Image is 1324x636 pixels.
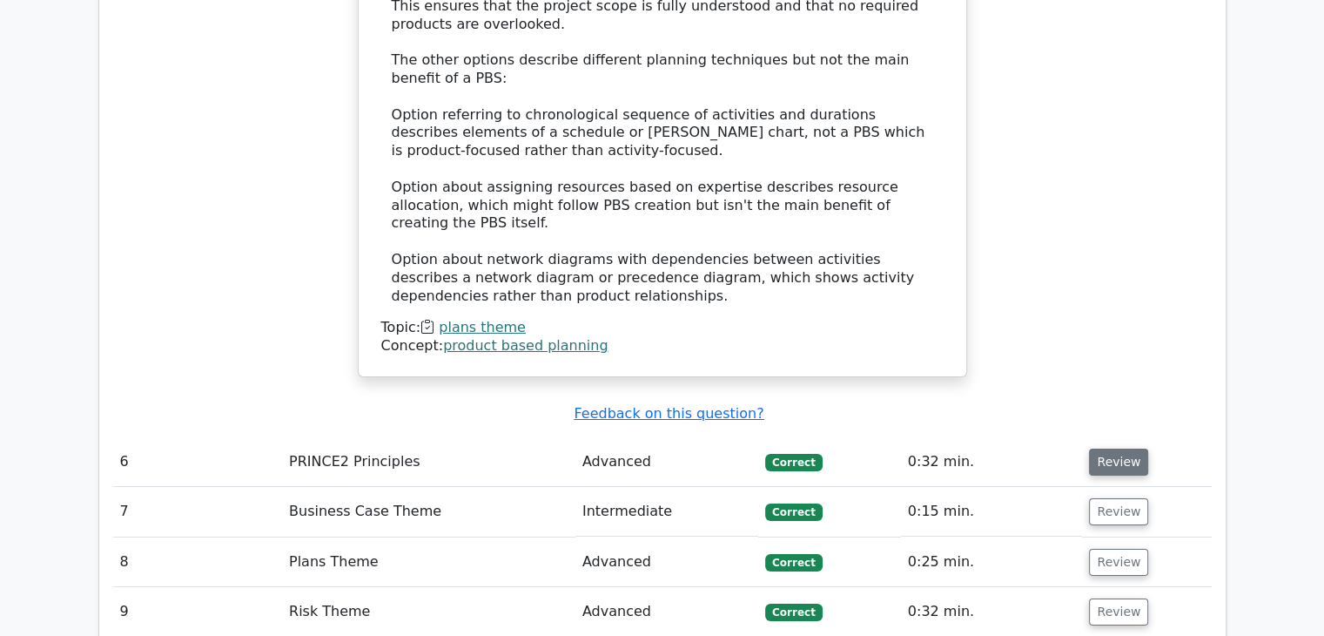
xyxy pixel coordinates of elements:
td: 8 [113,538,282,587]
span: Correct [765,504,822,521]
button: Review [1089,498,1148,525]
button: Review [1089,549,1148,576]
span: Correct [765,454,822,471]
td: PRINCE2 Principles [282,437,575,487]
td: Business Case Theme [282,487,575,537]
button: Review [1089,449,1148,476]
td: 7 [113,487,282,537]
button: Review [1089,599,1148,626]
a: plans theme [439,319,526,335]
span: Correct [765,554,822,572]
td: 0:25 min. [901,538,1083,587]
div: Concept: [381,337,944,355]
td: 0:32 min. [901,437,1083,487]
a: product based planning [443,337,608,354]
td: 0:15 min. [901,487,1083,537]
td: Plans Theme [282,538,575,587]
td: Advanced [575,538,758,587]
td: Advanced [575,437,758,487]
div: Topic: [381,319,944,337]
td: 6 [113,437,282,487]
a: Feedback on this question? [574,405,763,422]
td: Intermediate [575,487,758,537]
span: Correct [765,604,822,621]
